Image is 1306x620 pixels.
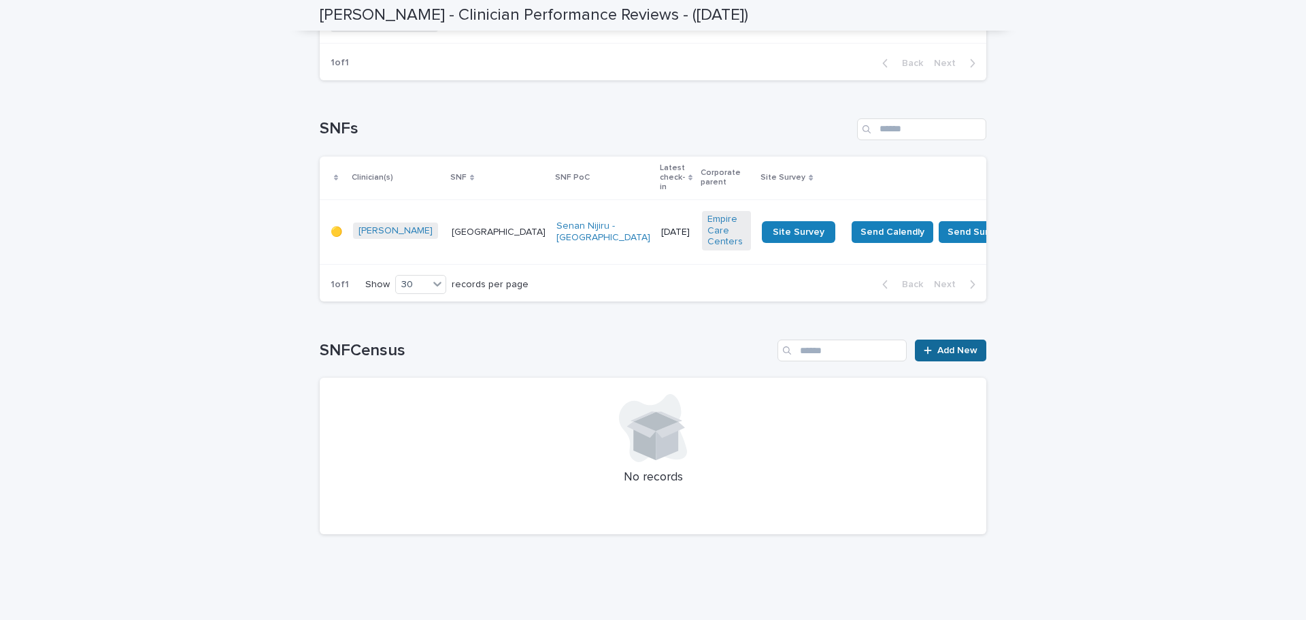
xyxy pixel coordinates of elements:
input: Search [857,118,986,140]
p: 🟡 [331,227,342,238]
a: Add New [915,340,986,361]
a: [PERSON_NAME] [358,225,433,237]
a: Senan Nijiru - [GEOGRAPHIC_DATA] [556,221,650,244]
span: Back [894,59,923,68]
span: Next [934,280,964,289]
p: Show [365,279,390,291]
button: Back [871,57,928,69]
span: Site Survey [773,227,824,237]
p: Corporate parent [701,165,752,191]
a: Site Survey [762,221,835,243]
p: No records [336,470,970,485]
button: Send Survey [939,221,1013,243]
span: Back [894,280,923,289]
h1: SNFCensus [320,341,772,361]
p: [GEOGRAPHIC_DATA] [452,227,546,238]
p: [DATE] [661,227,691,238]
p: 1 of 1 [320,46,360,80]
p: records per page [452,279,529,291]
button: Send Calendly [852,221,933,243]
p: SNF [450,170,467,185]
tr: 🟡[PERSON_NAME] [GEOGRAPHIC_DATA]Senan Nijiru - [GEOGRAPHIC_DATA] [DATE]Empire Care Centers Site S... [320,199,1035,264]
p: Clinician(s) [352,170,393,185]
h1: SNFs [320,119,852,139]
div: 30 [396,278,429,292]
button: Next [928,57,986,69]
input: Search [777,340,907,361]
span: Send Survey [948,225,1004,239]
h2: [PERSON_NAME] - Clinician Performance Reviews - ([DATE]) [320,5,748,25]
p: SNF PoC [555,170,590,185]
p: 1 of 1 [320,268,360,301]
button: Next [928,278,986,291]
p: Latest check-in [660,161,685,195]
a: Empire Care Centers [707,214,746,248]
span: Add New [937,346,977,355]
button: Back [871,278,928,291]
span: Send Calendly [860,225,924,239]
span: Next [934,59,964,68]
p: Site Survey [760,170,805,185]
